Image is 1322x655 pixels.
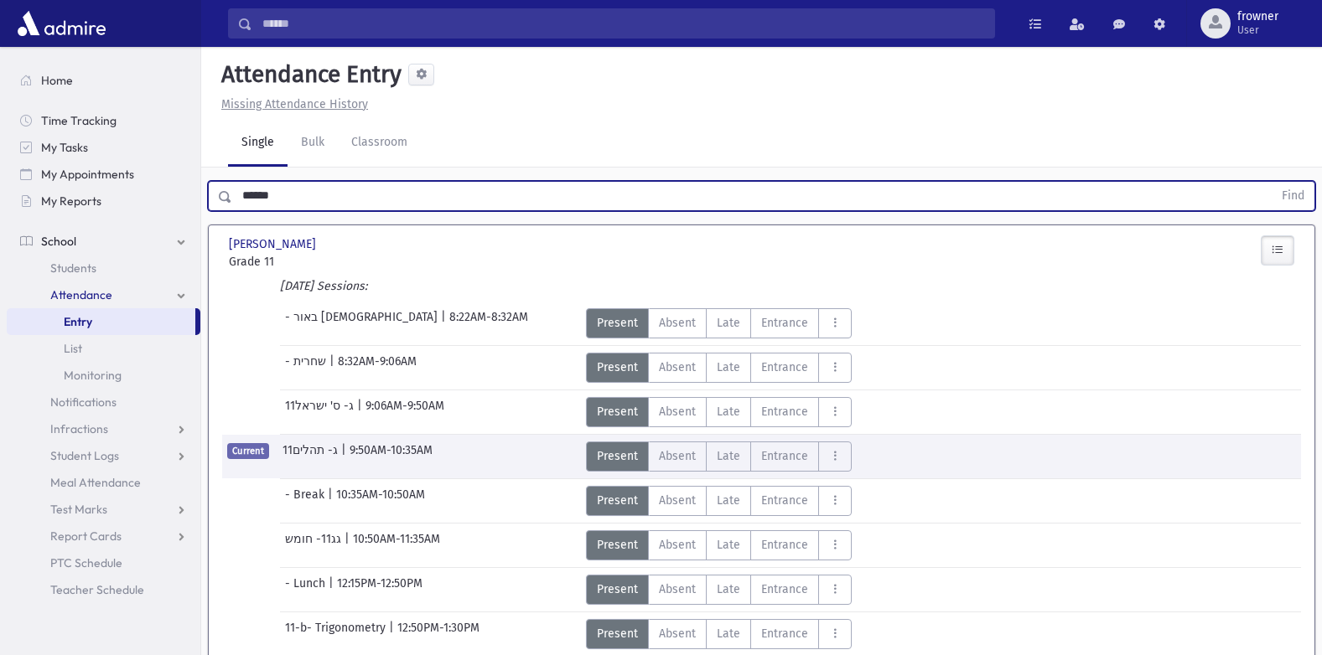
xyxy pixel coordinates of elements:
span: Present [597,447,638,465]
span: Absent [659,580,696,598]
span: Present [597,536,638,554]
span: Entrance [761,536,808,554]
span: Absent [659,625,696,642]
a: My Appointments [7,161,200,188]
a: Missing Attendance History [215,97,368,111]
span: 10:35AM-10:50AM [336,486,425,516]
span: Present [597,314,638,332]
div: AttTypes [586,441,852,472]
div: AttTypes [586,353,852,383]
span: Infractions [50,421,108,436]
span: - Break [285,486,328,516]
span: Grade 11 [229,253,392,271]
span: Monitoring [64,368,122,383]
span: 10:50AM-11:35AM [353,530,440,560]
div: AttTypes [586,530,852,560]
span: 8:32AM-9:06AM [338,353,417,383]
span: List [64,341,82,356]
span: Entrance [761,358,808,376]
span: | [389,619,397,649]
a: Notifications [7,389,200,415]
a: Report Cards [7,523,200,549]
span: - Lunch [285,575,329,605]
span: Late [717,358,740,376]
span: Entry [64,314,92,329]
span: Present [597,492,638,509]
a: Meal Attendance [7,469,200,496]
a: Home [7,67,200,94]
a: Attendance [7,281,200,308]
span: My Appointments [41,167,134,182]
button: Find [1272,182,1314,210]
span: 9:06AM-9:50AM [365,397,444,427]
div: AttTypes [586,308,852,338]
a: List [7,335,200,362]
span: Late [717,536,740,554]
span: Meal Attendance [50,475,141,490]
a: Classroom [338,120,421,167]
span: Notifications [50,395,117,410]
span: Absent [659,536,696,554]
span: Present [597,403,638,420]
span: | [329,353,338,383]
span: Late [717,403,740,420]
a: Single [228,120,288,167]
div: AttTypes [586,486,852,516]
a: Test Marks [7,496,200,523]
span: School [41,234,76,249]
span: גג11- חומש [285,530,345,560]
i: [DATE] Sessions: [280,279,367,293]
span: 12:15PM-12:50PM [337,575,423,605]
span: Present [597,580,638,598]
span: 11ג- תהלים [283,441,341,472]
span: frowner [1237,10,1278,23]
span: - באור [DEMOGRAPHIC_DATA] [285,308,441,338]
span: Late [717,314,740,332]
span: Late [717,492,740,509]
span: Entrance [761,492,808,509]
span: Absent [659,447,696,465]
h5: Attendance Entry [215,60,402,89]
a: My Tasks [7,134,200,161]
a: Teacher Schedule [7,576,200,603]
span: Student Logs [50,448,119,463]
input: Search [252,8,994,39]
span: Students [50,260,96,276]
img: AdmirePro [13,7,110,40]
span: Late [717,580,740,598]
span: Entrance [761,447,808,465]
span: Test Marks [50,502,107,517]
span: Report Cards [50,529,122,544]
span: 8:22AM-8:32AM [449,308,528,338]
span: - שחרית [285,353,329,383]
a: Entry [7,308,195,335]
span: Absent [659,314,696,332]
span: 11ג- ס' ישראל [285,397,357,427]
span: Present [597,625,638,642]
a: My Reports [7,188,200,214]
span: User [1237,23,1278,37]
span: Absent [659,492,696,509]
span: My Reports [41,193,101,209]
span: | [441,308,449,338]
span: Entrance [761,314,808,332]
span: My Tasks [41,140,88,155]
a: Monitoring [7,362,200,389]
span: | [345,530,353,560]
span: Entrance [761,403,808,420]
span: Current [227,443,269,459]
a: School [7,228,200,255]
span: Present [597,358,638,376]
span: Home [41,73,73,88]
span: Entrance [761,580,808,598]
span: | [357,397,365,427]
a: Student Logs [7,442,200,469]
span: | [341,441,350,472]
a: Students [7,255,200,281]
span: 9:50AM-10:35AM [350,441,433,472]
u: Missing Attendance History [221,97,368,111]
span: Absent [659,403,696,420]
span: Absent [659,358,696,376]
span: [PERSON_NAME] [229,235,319,253]
span: PTC Schedule [50,555,122,570]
